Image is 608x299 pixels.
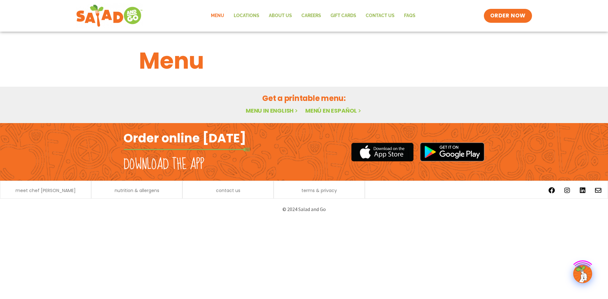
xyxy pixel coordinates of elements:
[206,9,229,23] a: Menu
[139,44,469,78] h1: Menu
[229,9,264,23] a: Locations
[246,107,299,115] a: Menu in English
[206,9,420,23] nav: Menu
[16,188,76,193] a: meet chef [PERSON_NAME]
[216,188,240,193] a: contact us
[123,130,246,146] h2: Order online [DATE]
[139,93,469,104] h2: Get a printable menu:
[420,142,484,161] img: google_play
[297,9,326,23] a: Careers
[76,3,143,28] img: new-SAG-logo-768×292
[127,205,481,214] p: © 2024 Salad and Go
[123,148,250,151] img: fork
[351,142,414,162] img: appstore
[115,188,159,193] a: nutrition & allergens
[264,9,297,23] a: About Us
[305,107,362,115] a: Menú en español
[484,9,532,23] a: ORDER NOW
[490,12,526,20] span: ORDER NOW
[361,9,399,23] a: Contact Us
[301,188,337,193] a: terms & privacy
[326,9,361,23] a: GIFT CARDS
[123,156,204,173] h2: Download the app
[399,9,420,23] a: FAQs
